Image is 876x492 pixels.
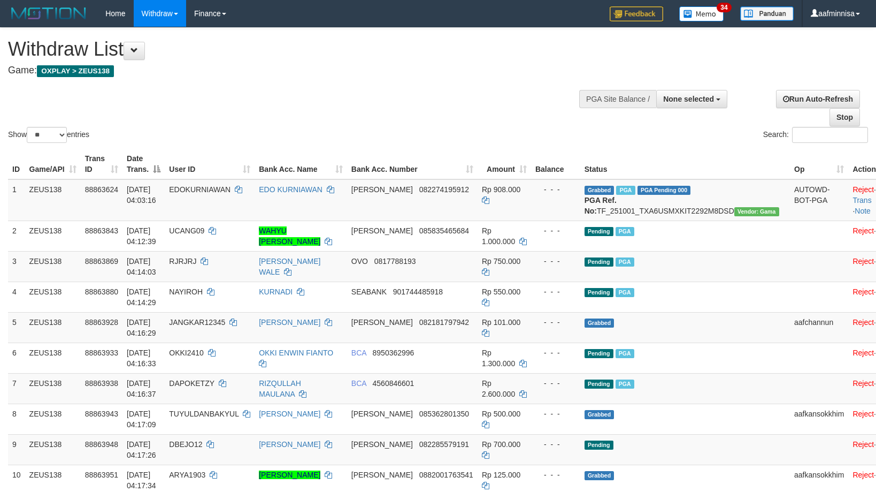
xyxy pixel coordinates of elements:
[792,127,868,143] input: Search:
[852,410,874,418] a: Reject
[374,257,416,266] span: Copy 0817788193 to clipboard
[351,379,366,388] span: BCA
[585,258,613,267] span: Pending
[482,226,515,246] span: Rp 1.000.000
[259,440,320,449] a: [PERSON_NAME]
[393,287,443,296] span: Copy 901744485918 to clipboard
[585,410,614,419] span: Grabbed
[616,186,635,195] span: Marked by aafkaynarin
[259,226,320,246] a: WAHYU [PERSON_NAME]
[482,410,520,418] span: Rp 500.000
[679,6,724,21] img: Button%20Memo.svg
[259,318,320,327] a: [PERSON_NAME]
[169,226,204,235] span: UCANG09
[8,434,25,465] td: 9
[25,221,81,251] td: ZEUS138
[351,257,368,266] span: OVO
[8,127,89,143] label: Show entries
[616,227,634,236] span: Marked by aafkaynarin
[85,287,118,296] span: 88863880
[259,379,301,398] a: RIZQULLAH MAULANA
[419,440,469,449] span: Copy 082285579191 to clipboard
[25,282,81,312] td: ZEUS138
[616,349,634,358] span: Marked by aafsreyleap
[259,349,333,357] a: OKKI ENWIN FIANTO
[8,149,25,179] th: ID
[852,349,874,357] a: Reject
[790,179,848,221] td: AUTOWD-BOT-PGA
[663,95,714,103] span: None selected
[852,440,874,449] a: Reject
[8,39,573,60] h1: Withdraw List
[85,318,118,327] span: 88863928
[127,185,156,205] span: [DATE] 04:03:16
[85,226,118,235] span: 88863843
[790,149,848,179] th: Op: activate to sort column ascending
[852,287,874,296] a: Reject
[127,257,156,276] span: [DATE] 04:14:03
[8,251,25,282] td: 3
[37,65,114,77] span: OXPLAY > ZEUS138
[25,179,81,221] td: ZEUS138
[169,185,230,194] span: EDOKURNIAWAN
[8,343,25,373] td: 6
[855,207,871,215] a: Note
[585,227,613,236] span: Pending
[25,149,81,179] th: Game/API: activate to sort column ascending
[535,184,576,195] div: - - -
[81,149,122,179] th: Trans ID: activate to sort column ascending
[169,471,205,479] span: ARYA1903
[165,149,255,179] th: User ID: activate to sort column ascending
[85,185,118,194] span: 88863624
[351,349,366,357] span: BCA
[8,312,25,343] td: 5
[351,185,413,194] span: [PERSON_NAME]
[535,378,576,389] div: - - -
[637,186,691,195] span: PGA Pending
[351,471,413,479] span: [PERSON_NAME]
[127,379,156,398] span: [DATE] 04:16:37
[259,257,320,276] a: [PERSON_NAME] WALE
[347,149,478,179] th: Bank Acc. Number: activate to sort column ascending
[585,441,613,450] span: Pending
[85,440,118,449] span: 88863948
[419,185,469,194] span: Copy 082274195912 to clipboard
[585,380,613,389] span: Pending
[852,185,874,194] a: Reject
[85,349,118,357] span: 88863933
[8,65,573,76] h4: Game:
[535,439,576,450] div: - - -
[656,90,727,108] button: None selected
[85,471,118,479] span: 88863951
[351,410,413,418] span: [PERSON_NAME]
[8,221,25,251] td: 2
[127,318,156,337] span: [DATE] 04:16:29
[127,226,156,246] span: [DATE] 04:12:39
[852,318,874,327] a: Reject
[25,251,81,282] td: ZEUS138
[585,288,613,297] span: Pending
[580,149,790,179] th: Status
[478,149,531,179] th: Amount: activate to sort column ascending
[25,434,81,465] td: ZEUS138
[85,410,118,418] span: 88863943
[717,3,731,12] span: 34
[535,256,576,267] div: - - -
[127,471,156,490] span: [DATE] 04:17:34
[259,410,320,418] a: [PERSON_NAME]
[351,226,413,235] span: [PERSON_NAME]
[27,127,67,143] select: Showentries
[419,318,469,327] span: Copy 082181797942 to clipboard
[610,6,663,21] img: Feedback.jpg
[482,349,515,368] span: Rp 1.300.000
[535,225,576,236] div: - - -
[127,440,156,459] span: [DATE] 04:17:26
[351,440,413,449] span: [PERSON_NAME]
[531,149,580,179] th: Balance
[616,380,634,389] span: Marked by aafsreyleap
[790,312,848,343] td: aafchannun
[790,404,848,434] td: aafkansokkhim
[585,319,614,328] span: Grabbed
[616,288,634,297] span: Marked by aaftrukkakada
[585,196,617,215] b: PGA Ref. No:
